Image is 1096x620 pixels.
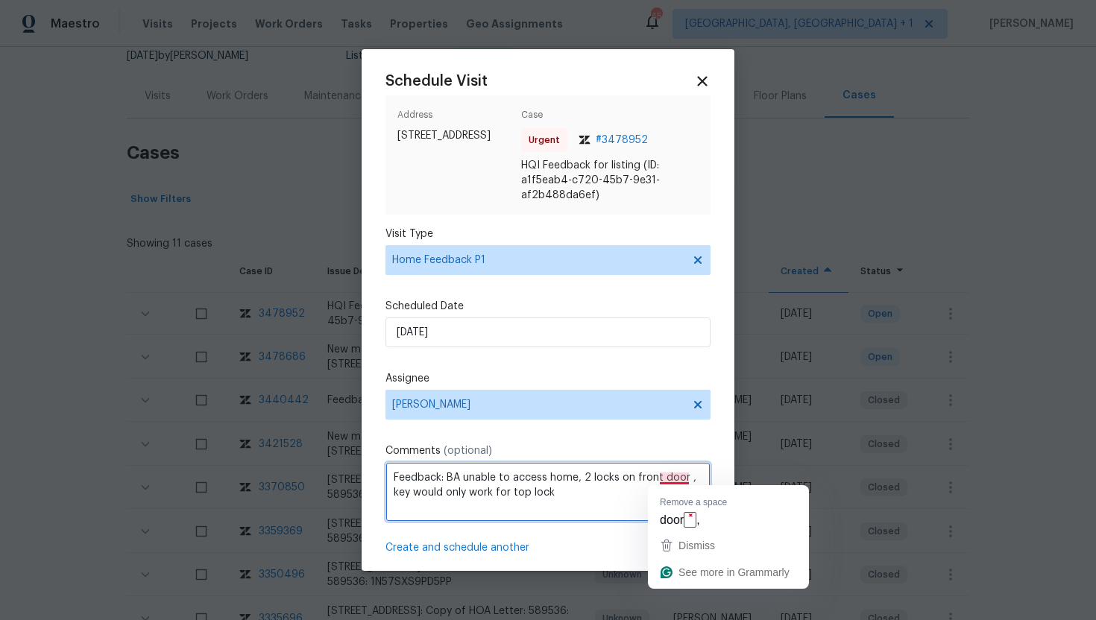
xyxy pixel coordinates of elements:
textarea: To enrich screen reader interactions, please activate Accessibility in Grammarly extension settings [385,462,711,522]
label: Scheduled Date [385,299,711,314]
span: [PERSON_NAME] [392,399,684,411]
span: Urgent [529,133,566,148]
span: Close [694,73,711,89]
span: (optional) [444,446,492,456]
span: HQI Feedback for listing (ID: a1f5eab4-c720-45b7-9e31-af2b488da6ef) [521,158,699,203]
label: Comments [385,443,711,458]
span: Address [397,107,515,128]
span: Home Feedback P1 [392,253,682,268]
input: M/D/YYYY [385,317,711,347]
span: [STREET_ADDRESS] [397,128,515,143]
label: Visit Type [385,227,711,241]
span: Create and schedule another [385,540,529,555]
span: # 3478952 [596,133,648,148]
span: Schedule Visit [385,74,488,89]
span: Case [521,107,699,128]
img: Zendesk Logo Icon [579,136,590,145]
label: Assignee [385,371,711,386]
